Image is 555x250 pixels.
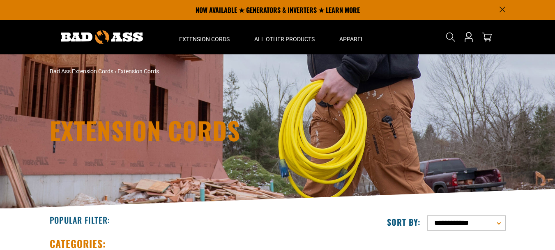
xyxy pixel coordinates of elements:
[50,237,106,250] h2: Categories:
[254,35,315,43] span: All Other Products
[339,35,364,43] span: Apparel
[50,118,350,143] h1: Extension Cords
[327,20,376,54] summary: Apparel
[50,68,113,75] a: Bad Ass Extension Cords
[444,30,457,44] summary: Search
[117,68,159,75] span: Extension Cords
[50,215,110,225] h2: Popular Filter:
[50,67,350,76] nav: breadcrumbs
[387,217,421,227] label: Sort by:
[61,30,143,44] img: Bad Ass Extension Cords
[242,20,327,54] summary: All Other Products
[179,35,230,43] span: Extension Cords
[167,20,242,54] summary: Extension Cords
[115,68,116,75] span: ›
